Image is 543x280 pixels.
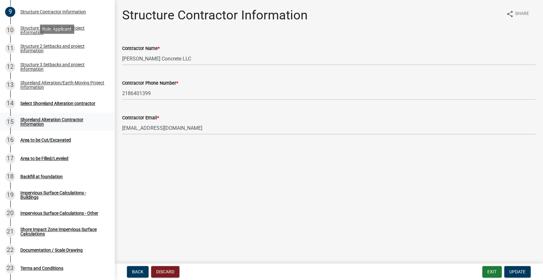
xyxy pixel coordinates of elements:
[5,98,15,108] div: 14
[501,8,534,20] button: shareShare
[5,263,15,273] div: 23
[5,7,15,17] div: 9
[20,80,104,89] div: Shoreland Alteration/Earth-Moving Project Information
[40,25,74,34] div: Role: Applicant
[20,211,98,215] div: Impervious Surface Calculations - Other
[5,153,15,164] div: 17
[5,208,15,218] div: 20
[20,26,104,35] div: Structure 1 Setbacks and project information
[482,266,502,277] button: Exit
[122,8,308,23] h1: Structure Contractor Information
[20,227,104,236] div: Shore Impact Zone Impervious Surface Calculations
[5,245,15,255] div: 22
[5,227,15,237] div: 21
[506,10,514,18] i: share
[132,269,143,274] span: Back
[5,43,15,53] div: 11
[5,135,15,145] div: 16
[20,10,86,14] div: Structure Contractor Information
[5,171,15,182] div: 18
[20,44,104,53] div: Structure 2 Setbacks and project information
[20,138,71,142] div: Area to be Cut/Excavated
[20,266,63,270] div: Terms and Conditions
[5,25,15,35] div: 10
[5,190,15,200] div: 19
[122,116,159,120] label: Contractor Email
[20,191,104,199] div: Impervious Surface Calculations - Buildings
[20,101,95,106] div: Select Shoreland Alteration contractor
[515,10,529,18] span: Share
[5,117,15,127] div: 15
[20,174,63,179] div: Backfill at foundation
[20,156,68,161] div: Area to be Filled/Leveled
[127,266,149,277] button: Back
[122,81,178,86] label: Contractor Phone Number
[20,117,104,126] div: Shoreland Alteration Contractor Information
[5,62,15,72] div: 12
[20,248,83,252] div: Documentation / Scale Drawing
[509,269,526,274] span: Update
[151,266,179,277] button: Discard
[20,62,104,71] div: Structure 3 Setbacks and project information
[5,80,15,90] div: 13
[504,266,531,277] button: Update
[122,46,160,51] label: Contractor Name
